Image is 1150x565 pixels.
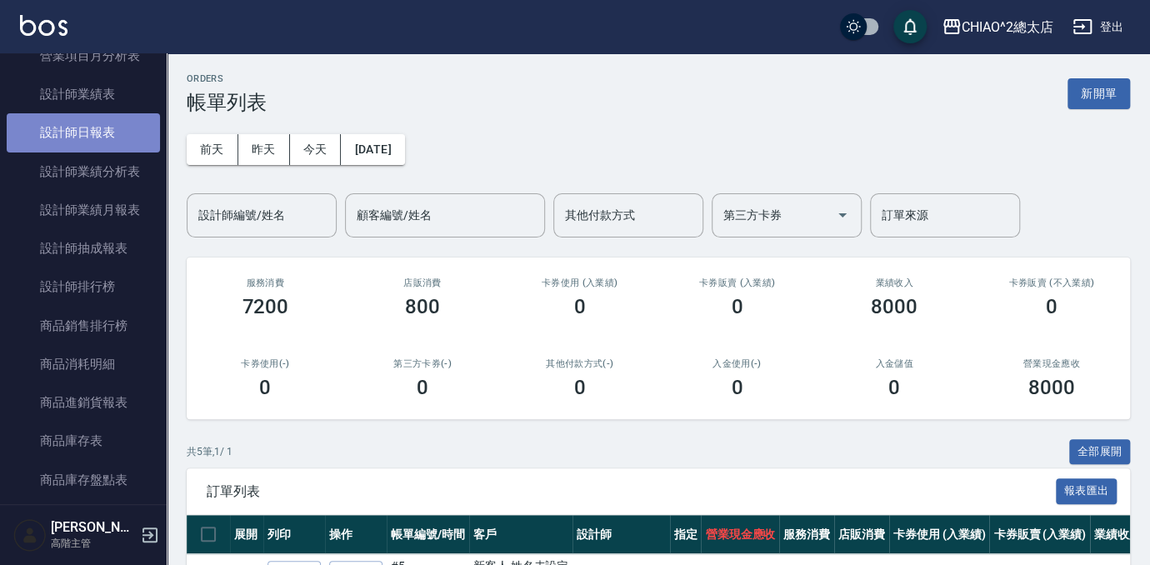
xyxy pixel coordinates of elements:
a: 設計師排行榜 [7,267,160,306]
button: 昨天 [238,134,290,165]
h3: 0 [731,295,742,318]
a: 新開單 [1067,85,1130,101]
h3: 800 [405,295,440,318]
h5: [PERSON_NAME] [51,519,136,536]
th: 操作 [325,515,387,554]
button: CHIAO^2總太店 [935,10,1060,44]
button: 今天 [290,134,342,165]
button: [DATE] [341,134,404,165]
a: 設計師日報表 [7,113,160,152]
h2: 第三方卡券(-) [364,358,482,369]
h3: 0 [888,376,900,399]
a: 報表匯出 [1056,482,1117,498]
h3: 7200 [242,295,288,318]
h2: 卡券販賣 (入業績) [678,277,796,288]
h2: 入金儲值 [836,358,953,369]
a: 營業項目月分析表 [7,37,160,75]
span: 訂單列表 [207,483,1056,500]
a: 商品庫存表 [7,422,160,460]
h2: 其他付款方式(-) [521,358,638,369]
th: 卡券使用 (入業績) [889,515,990,554]
p: 高階主管 [51,536,136,551]
th: 帳單編號/時間 [387,515,469,554]
th: 列印 [263,515,325,554]
img: Person [13,518,47,552]
button: 前天 [187,134,238,165]
a: 設計師業績分析表 [7,152,160,191]
h3: 0 [1046,295,1057,318]
th: 業績收入 [1090,515,1145,554]
h3: 0 [259,376,271,399]
th: 客戶 [469,515,573,554]
th: 店販消費 [834,515,889,554]
h3: 0 [574,295,586,318]
h2: 卡券使用(-) [207,358,324,369]
th: 指定 [670,515,702,554]
h2: 卡券使用 (入業績) [521,277,638,288]
th: 營業現金應收 [701,515,779,554]
button: 報表匯出 [1056,478,1117,504]
th: 服務消費 [779,515,834,554]
h2: 營業現金應收 [992,358,1110,369]
a: 商品進銷貨報表 [7,383,160,422]
button: Open [829,202,856,228]
h3: 8000 [871,295,917,318]
a: 會員卡銷售報表 [7,499,160,537]
img: Logo [20,15,67,36]
button: 全部展開 [1069,439,1131,465]
a: 設計師業績表 [7,75,160,113]
p: 共 5 筆, 1 / 1 [187,444,232,459]
a: 商品庫存盤點表 [7,461,160,499]
a: 商品消耗明細 [7,345,160,383]
a: 設計師抽成報表 [7,229,160,267]
h2: 入金使用(-) [678,358,796,369]
a: 商品銷售排行榜 [7,307,160,345]
h3: 8000 [1028,376,1075,399]
h2: 卡券販賣 (不入業績) [992,277,1110,288]
button: save [893,10,927,43]
h3: 0 [574,376,586,399]
h3: 服務消費 [207,277,324,288]
h2: 店販消費 [364,277,482,288]
h3: 0 [417,376,428,399]
h2: ORDERS [187,73,267,84]
h3: 帳單列表 [187,91,267,114]
th: 設計師 [572,515,669,554]
button: 新開單 [1067,78,1130,109]
h3: 0 [731,376,742,399]
div: CHIAO^2總太店 [962,17,1053,37]
button: 登出 [1066,12,1130,42]
a: 設計師業績月報表 [7,191,160,229]
th: 展開 [230,515,263,554]
th: 卡券販賣 (入業績) [989,515,1090,554]
h2: 業績收入 [836,277,953,288]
